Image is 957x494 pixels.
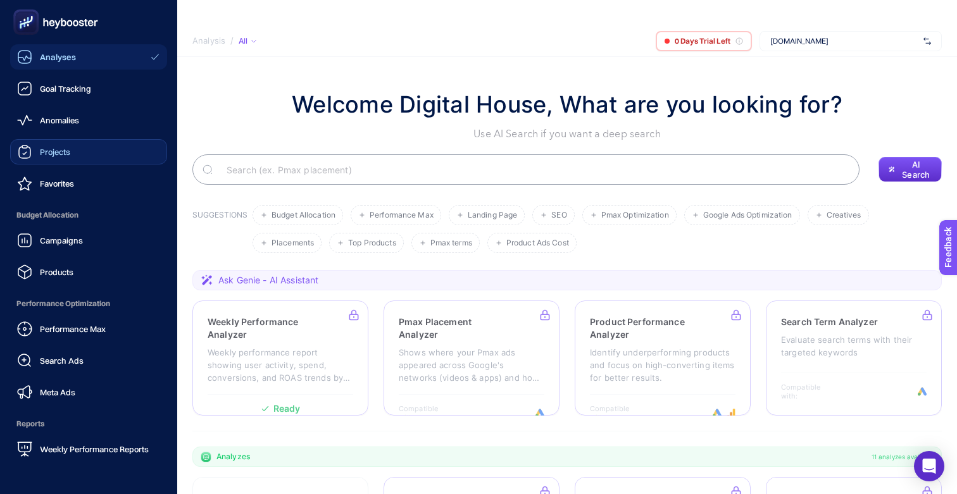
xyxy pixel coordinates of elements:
a: Campaigns [10,228,167,253]
span: Feedback [8,4,48,14]
span: Anomalies [40,115,79,125]
span: Performance Max [40,324,106,334]
span: Goal Tracking [40,83,91,94]
span: Analysis [192,36,225,46]
span: Creatives [827,211,861,220]
span: Performance Optimization [10,291,167,316]
a: Search Term AnalyzerEvaluate search terms with their targeted keywordsCompatible with: [766,300,942,416]
span: Budget Allocation [272,211,335,220]
span: Ask Genie - AI Assistant [218,274,318,287]
h1: Welcome Digital House, What are you looking for? [292,87,842,121]
a: Search Ads [10,348,167,373]
span: / [230,35,234,46]
div: All [239,36,256,46]
span: [DOMAIN_NAME] [770,36,918,46]
span: AI Search [900,159,932,180]
span: Meta Ads [40,387,75,397]
span: Product Ads Cost [506,238,569,248]
span: Search Ads [40,355,84,366]
span: Placements [272,238,314,248]
a: Pmax Placement AnalyzerShows where your Pmax ads appeared across Google's networks (videos & apps... [384,300,560,416]
span: Pmax terms [430,238,472,248]
a: Projects [10,139,167,164]
img: svg%3e [923,35,931,47]
span: Top Products [348,238,396,248]
button: AI Search [879,157,942,182]
a: Weekly Performance AnalyzerWeekly performance report showing user activity, spend, conversions, a... [192,300,368,416]
a: Favorites [10,171,167,196]
a: Analyses [10,44,167,70]
span: Google Ads Optimization [703,211,792,220]
span: Weekly Performance Reports [40,444,149,454]
span: SEO [551,211,566,220]
h3: SUGGESTIONS [192,210,247,253]
span: Campaigns [40,235,83,245]
span: Pmax Optimization [601,211,669,220]
span: Projects [40,147,70,157]
span: 11 analyzes available [872,452,934,462]
span: Products [40,267,73,277]
span: Performance Max [370,211,434,220]
span: Favorites [40,178,74,188]
a: Performance Max [10,316,167,342]
a: Goal Tracking [10,76,167,101]
a: Products [10,259,167,285]
span: Analyses [40,52,76,62]
input: Search [216,152,849,187]
p: Use AI Search if you want a deep search [292,127,842,142]
a: Weekly Performance Reports [10,436,167,462]
span: Analyzes [216,452,250,462]
a: Anomalies [10,108,167,133]
span: Reports [10,411,167,436]
span: 0 Days Trial Left [675,36,730,46]
a: Meta Ads [10,380,167,405]
span: Budget Allocation [10,202,167,228]
div: Open Intercom Messenger [914,451,944,481]
a: Product Performance AnalyzerIdentify underperforming products and focus on high-converting items ... [575,300,751,416]
span: Landing Page [468,211,517,220]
